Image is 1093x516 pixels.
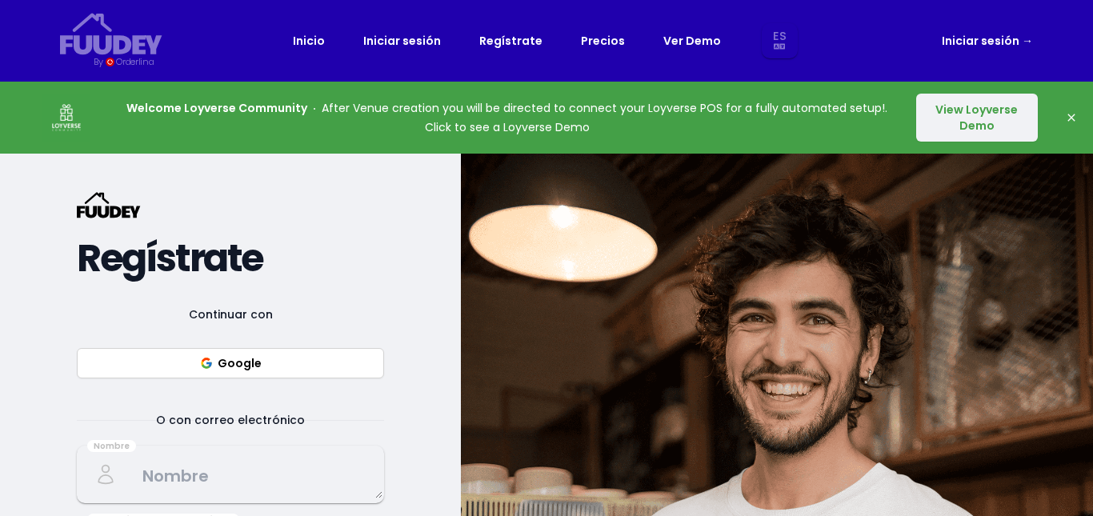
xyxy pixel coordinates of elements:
a: Iniciar sesión [363,31,441,50]
h2: Regístrate [77,244,384,273]
span: → [1022,33,1033,49]
strong: Welcome Loyverse Community [126,100,307,116]
div: By [94,55,102,69]
div: Orderlina [116,55,154,69]
a: Iniciar sesión [942,31,1033,50]
a: Ver Demo [663,31,721,50]
div: Nombre [87,440,136,453]
span: O con correo electrónico [137,410,324,430]
a: Precios [581,31,625,50]
span: Continuar con [170,305,292,324]
p: After Venue creation you will be directed to connect your Loyverse POS for a fully automated setu... [122,98,893,137]
button: View Loyverse Demo [916,94,1038,142]
a: Inicio [293,31,325,50]
button: Google [77,348,384,378]
a: Regístrate [479,31,542,50]
svg: {/* Added fill="currentColor" here */} {/* This rectangle defines the background. Its explicit fi... [60,13,162,55]
svg: {/* Added fill="currentColor" here */} {/* This rectangle defines the background. Its explicit fi... [77,192,141,218]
